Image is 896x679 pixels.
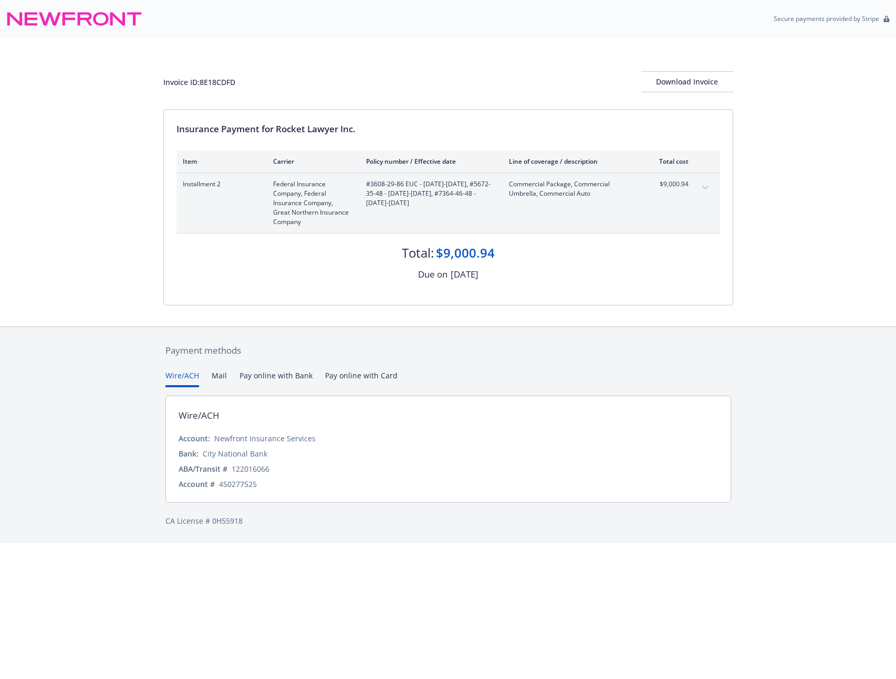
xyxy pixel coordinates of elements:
div: Account: [179,433,210,444]
div: Policy number / Effective date [366,157,492,166]
div: Payment methods [165,344,731,357]
p: Secure payments provided by Stripe [774,14,879,23]
div: [DATE] [451,268,478,281]
span: Federal Insurance Company, Federal Insurance Company, Great Northern Insurance Company [273,179,349,227]
span: #3608-29-86 EUC - [DATE]-[DATE], #5672-35-48 - [DATE]-[DATE], #7364-46-48 - [DATE]-[DATE] [366,179,492,208]
button: expand content [697,179,714,196]
span: Commercial Package, Commercial Umbrella, Commercial Auto [509,179,632,198]
div: Download Invoice [641,72,733,92]
button: Download Invoice [641,71,733,92]
div: CA License # 0H55918 [165,515,731,526]
button: Pay online with Card [325,370,398,387]
button: Mail [212,370,227,387]
div: Wire/ACH [179,409,220,422]
div: Line of coverage / description [509,157,632,166]
div: Total cost [649,157,689,166]
button: Pay online with Bank [239,370,312,387]
div: Carrier [273,157,349,166]
div: Item [183,157,256,166]
span: Installment 2 [183,179,256,189]
div: $9,000.94 [436,244,495,262]
div: Due on [418,268,447,281]
div: City National Bank [203,448,267,459]
span: $9,000.94 [649,179,689,189]
div: Insurance Payment for Rocket Lawyer Inc. [176,122,720,136]
div: 122016066 [232,463,269,474]
div: Account # [179,479,215,490]
button: Wire/ACH [165,370,199,387]
div: Bank: [179,448,199,459]
div: Invoice ID: 8E18CDFD [163,77,235,88]
div: 450277525 [219,479,257,490]
div: Installment 2Federal Insurance Company, Federal Insurance Company, Great Northern Insurance Compa... [176,173,720,233]
div: Total: [402,244,434,262]
div: ABA/Transit # [179,463,227,474]
div: Newfront Insurance Services [214,433,316,444]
